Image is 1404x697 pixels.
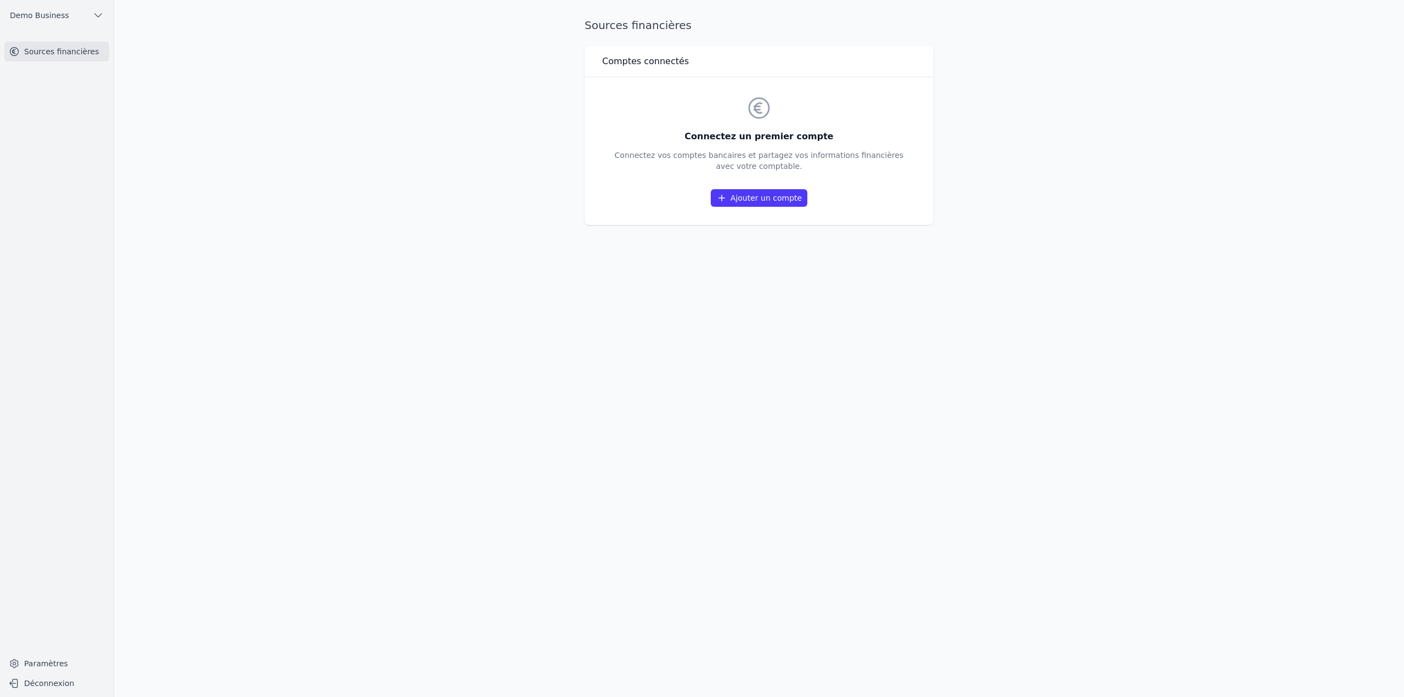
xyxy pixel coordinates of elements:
h3: Connectez un premier compte [615,130,904,143]
span: Demo Business [10,10,69,21]
button: Déconnexion [4,675,109,692]
h3: Comptes connectés [602,55,689,68]
a: Sources financières [4,42,109,61]
h1: Sources financières [585,18,692,33]
p: Connectez vos comptes bancaires et partagez vos informations financières avec votre comptable. [615,150,904,172]
a: Paramètres [4,655,109,672]
button: Demo Business [4,7,109,24]
a: Ajouter un compte [711,189,807,207]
